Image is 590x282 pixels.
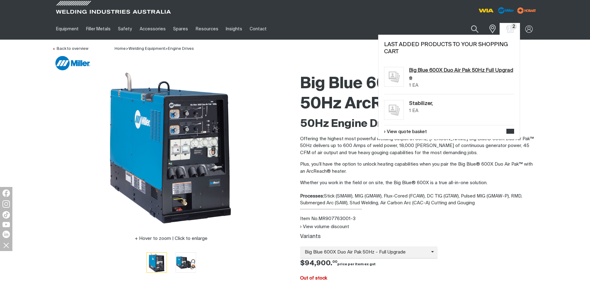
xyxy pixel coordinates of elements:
[2,200,10,208] img: Instagram
[384,67,404,87] img: No image for this product
[300,161,538,175] p: Plus, you’ll have the option to unlock heating capabilities when you pair the Big Blue® 600X Duo ...
[52,18,82,40] a: Equipment
[136,18,169,40] a: Accessories
[246,18,270,40] a: Contact
[165,47,168,51] span: >
[131,235,211,242] button: Hover to zoom | Click to enlarge
[409,67,514,82] a: Big Blue 600X Duo Air Pak 50Hz Full Upgrade
[147,253,167,272] img: Big Blue 600X Duo Air Pak 50Hz ArcReach
[300,260,376,267] span: $94,900.
[52,18,417,40] nav: Main
[510,23,517,30] span: 2
[409,100,433,107] a: Stabilizer,
[114,18,136,40] a: Safety
[300,276,327,280] span: Out of stock
[300,224,349,229] button: View volume discount
[515,6,538,15] img: miller
[464,22,485,36] button: Search products
[192,18,222,40] a: Resources
[2,211,10,219] img: TikTok
[300,117,538,131] h2: 50Hz Engine Drive Welder
[222,18,246,40] a: Insights
[409,108,411,113] span: 1
[1,240,11,250] img: hide socials
[384,128,427,136] a: View quote basket
[300,136,538,157] p: Offering the highest most powerful welding output at 50Hz, [PERSON_NAME] Big Blue® 600X Duo Air P...
[300,194,324,198] strong: Processes:
[176,253,196,272] img: Big Blue 600X Duo Air Pak 50Hz ArcReach
[300,180,538,187] p: Whether you work in the field or on site, the Big Blue® 600X is a true all-in-one solution.
[146,252,167,273] button: Go to slide 1
[295,258,543,269] div: Price
[300,74,538,114] h1: Big Blue 600X Duo Air Pak 50Hz ArcReach
[115,47,126,51] a: Home
[2,189,10,197] img: Facebook
[300,234,321,239] label: Variants
[300,215,538,223] div: Item No. MR907763001-3
[52,47,88,51] a: Back to overview
[82,18,114,40] a: Filler Metals
[412,82,418,89] div: EA
[300,249,431,256] span: Big Blue 600X Duo Air Pak 50Hz - Full Upgrade
[412,107,418,115] div: EA
[2,231,10,238] img: LinkedIn
[94,71,249,226] img: Big Blue 600X Duo Air Pak 50Hz ArcReach
[505,25,515,33] a: Shopping cart (2 product(s))
[176,252,196,273] button: Go to slide 2
[384,41,514,55] h2: Last added products to your shopping cart
[129,47,165,51] a: Welding Equipment
[126,47,129,51] span: >
[169,18,192,40] a: Spares
[2,222,10,227] img: YouTube
[332,260,337,263] sup: 00
[457,22,485,36] input: Product name or item number...
[300,193,538,207] div: Stick (SMAW), MIG (GMAW), Flux-Cored (FCAW), DC TIG (GTAW), Pulsed MIG (GMAW-P), RMD, Submerged A...
[409,83,411,88] span: 1
[384,100,404,120] img: No image for this product
[168,47,194,51] a: Engine Drives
